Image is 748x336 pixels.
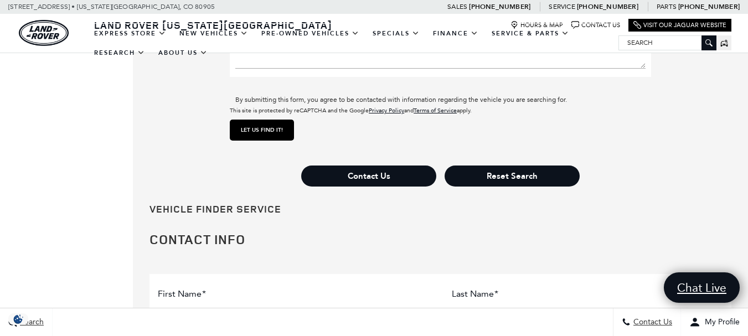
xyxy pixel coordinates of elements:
img: Land Rover [19,20,69,46]
a: Specials [366,24,426,43]
a: EXPRESS STORE [87,24,173,43]
span: Chat Live [672,280,732,295]
a: Finance [426,24,485,43]
label: First Name [158,288,206,300]
a: Pre-Owned Vehicles [255,24,366,43]
input: Let us find it! [230,120,294,141]
nav: Main Navigation [87,24,618,63]
h2: Contact Info [149,232,731,246]
a: New Vehicles [173,24,255,43]
input: Search [619,36,716,49]
a: About Us [152,43,214,63]
a: [PHONE_NUMBER] [577,2,638,11]
span: Land Rover [US_STATE][GEOGRAPHIC_DATA] [94,18,332,32]
img: Opt-Out Icon [6,313,31,325]
a: Privacy Policy [369,107,404,114]
small: This site is protected by reCAPTCHA and the Google and apply. [230,107,472,114]
a: Visit Our Jaguar Website [633,21,726,29]
span: Contact Us [631,318,672,327]
span: My Profile [700,318,740,327]
a: Land Rover [US_STATE][GEOGRAPHIC_DATA] [87,18,339,32]
div: Reset Search [487,171,538,181]
a: Hours & Map [510,21,563,29]
a: Research [87,43,152,63]
h3: Vehicle Finder Service [149,203,731,215]
span: Sales [447,3,467,11]
button: Open user profile menu [681,308,748,336]
div: Reset Search [445,166,580,187]
a: Terms of Service [414,107,457,114]
a: land-rover [19,20,69,46]
div: By submitting this form, you agree to be contacted with information regarding the vehicle you are... [235,96,646,104]
section: Click to Open Cookie Consent Modal [6,313,31,325]
a: Service & Parts [485,24,576,43]
label: Last Name [452,288,498,300]
a: [STREET_ADDRESS] • [US_STATE][GEOGRAPHIC_DATA], CO 80905 [8,3,215,11]
div: Contact Us [301,166,436,187]
div: Contact Us [348,171,390,181]
span: Service [549,3,575,11]
a: [PHONE_NUMBER] [469,2,530,11]
a: [PHONE_NUMBER] [678,2,740,11]
span: Parts [657,3,677,11]
a: Chat Live [664,272,740,303]
a: Contact Us [571,21,620,29]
